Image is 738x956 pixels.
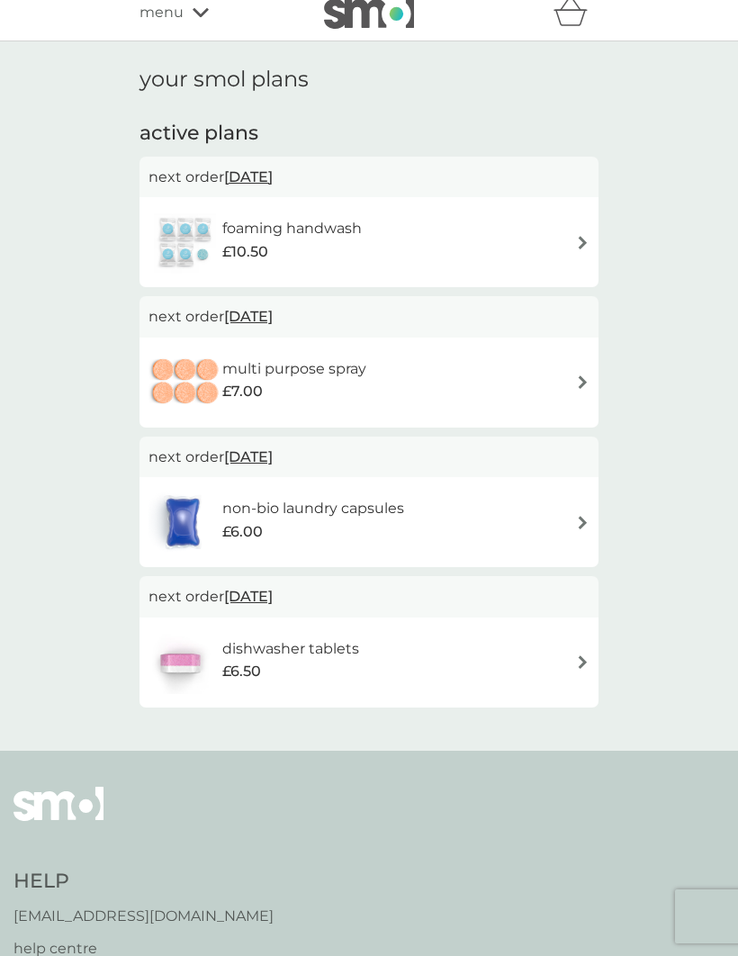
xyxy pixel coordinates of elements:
[148,631,211,694] img: dishwasher tablets
[148,166,589,189] p: next order
[13,868,274,896] h4: Help
[224,299,273,334] span: [DATE]
[222,497,404,520] h6: non-bio laundry capsules
[222,240,268,264] span: £10.50
[148,351,222,414] img: multi purpose spray
[576,655,589,669] img: arrow right
[222,217,362,240] h6: foaming handwash
[576,516,589,529] img: arrow right
[222,637,359,661] h6: dishwasher tablets
[576,375,589,389] img: arrow right
[222,660,261,683] span: £6.50
[13,787,103,848] img: smol
[222,357,366,381] h6: multi purpose spray
[148,585,589,609] p: next order
[224,579,273,614] span: [DATE]
[13,905,274,928] a: [EMAIL_ADDRESS][DOMAIN_NAME]
[148,491,217,554] img: non-bio laundry capsules
[148,446,589,469] p: next order
[224,439,273,474] span: [DATE]
[139,67,598,93] h1: your smol plans
[148,211,222,274] img: foaming handwash
[224,159,273,194] span: [DATE]
[222,520,263,544] span: £6.00
[576,236,589,249] img: arrow right
[148,305,589,329] p: next order
[139,120,598,148] h2: active plans
[139,1,184,24] span: menu
[222,380,263,403] span: £7.00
